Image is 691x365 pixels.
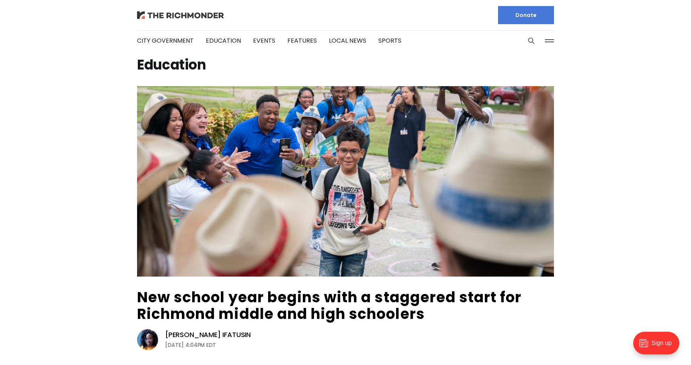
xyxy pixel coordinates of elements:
a: Features [287,36,317,45]
a: Local News [329,36,366,45]
a: City Government [137,36,194,45]
time: [DATE] 4:04PM EDT [165,340,216,350]
a: [PERSON_NAME] Ifatusin [165,330,251,339]
img: The Richmonder [137,11,224,19]
a: Education [206,36,241,45]
img: Victoria A. Ifatusin [137,329,158,350]
a: Sports [378,36,401,45]
a: New school year begins with a staggered start for Richmond middle and high schoolers [137,287,521,324]
button: Search this site [526,35,537,46]
a: Donate [498,6,554,24]
h1: Education [137,59,554,71]
iframe: portal-trigger [627,328,691,365]
img: New school year begins with a staggered start for Richmond middle and high schoolers [137,86,554,277]
a: Events [253,36,275,45]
